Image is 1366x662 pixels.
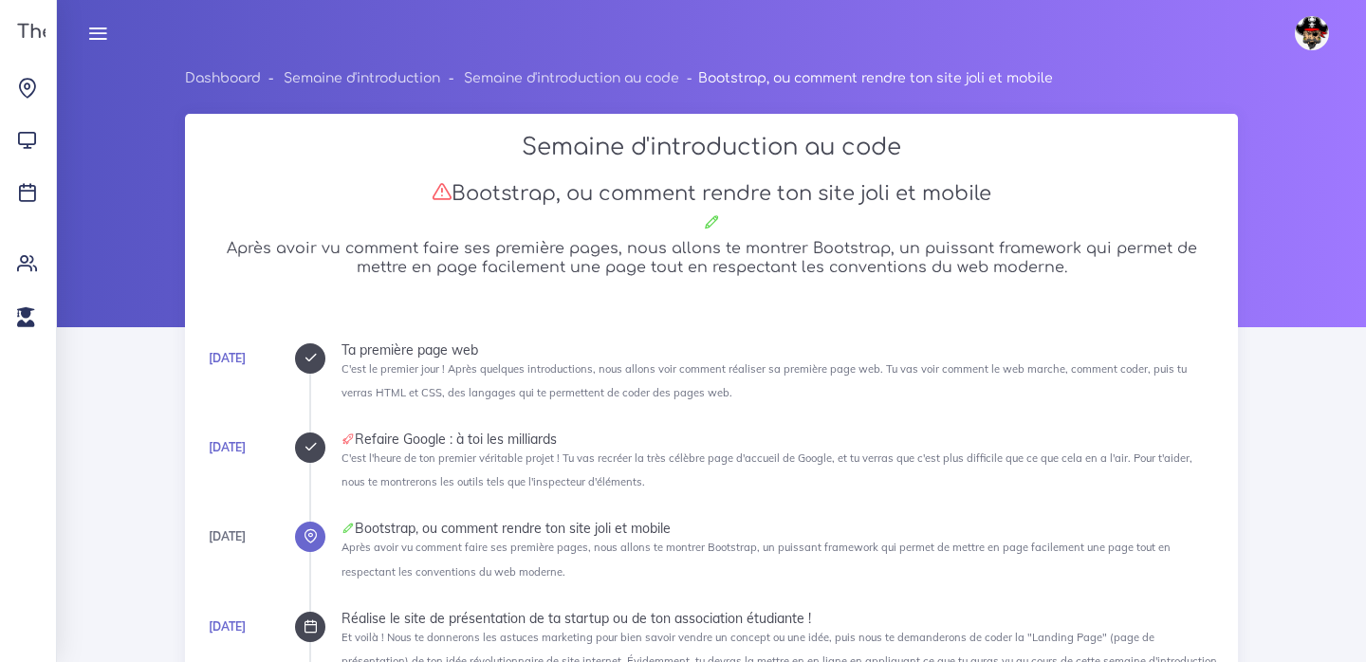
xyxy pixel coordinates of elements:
h3: The Hacking Project [11,22,212,43]
div: Réalise le site de présentation de ta startup ou de ton association étudiante ! [341,612,1218,625]
li: Bootstrap, ou comment rendre ton site joli et mobile [679,66,1053,90]
a: [DATE] [209,440,246,454]
div: Ta première page web [341,343,1218,357]
a: [DATE] [209,351,246,365]
small: C'est l'heure de ton premier véritable projet ! Tu vas recréer la très célèbre page d'accueil de ... [341,451,1192,488]
div: Bootstrap, ou comment rendre ton site joli et mobile [341,522,1218,535]
h2: Semaine d'introduction au code [205,134,1218,161]
a: Semaine d'introduction au code [464,71,679,85]
small: C'est le premier jour ! Après quelques introductions, nous allons voir comment réaliser sa premiè... [341,362,1187,399]
img: avatar [1295,16,1329,50]
h5: Après avoir vu comment faire ses première pages, nous allons te montrer Bootstrap, un puissant fr... [205,240,1218,276]
a: Dashboard [185,71,261,85]
a: Semaine d'introduction [284,71,440,85]
div: Refaire Google : à toi les milliards [341,432,1218,446]
h3: Bootstrap, ou comment rendre ton site joli et mobile [205,181,1218,206]
div: [DATE] [209,526,246,547]
a: [DATE] [209,619,246,634]
small: Après avoir vu comment faire ses première pages, nous allons te montrer Bootstrap, un puissant fr... [341,541,1171,578]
